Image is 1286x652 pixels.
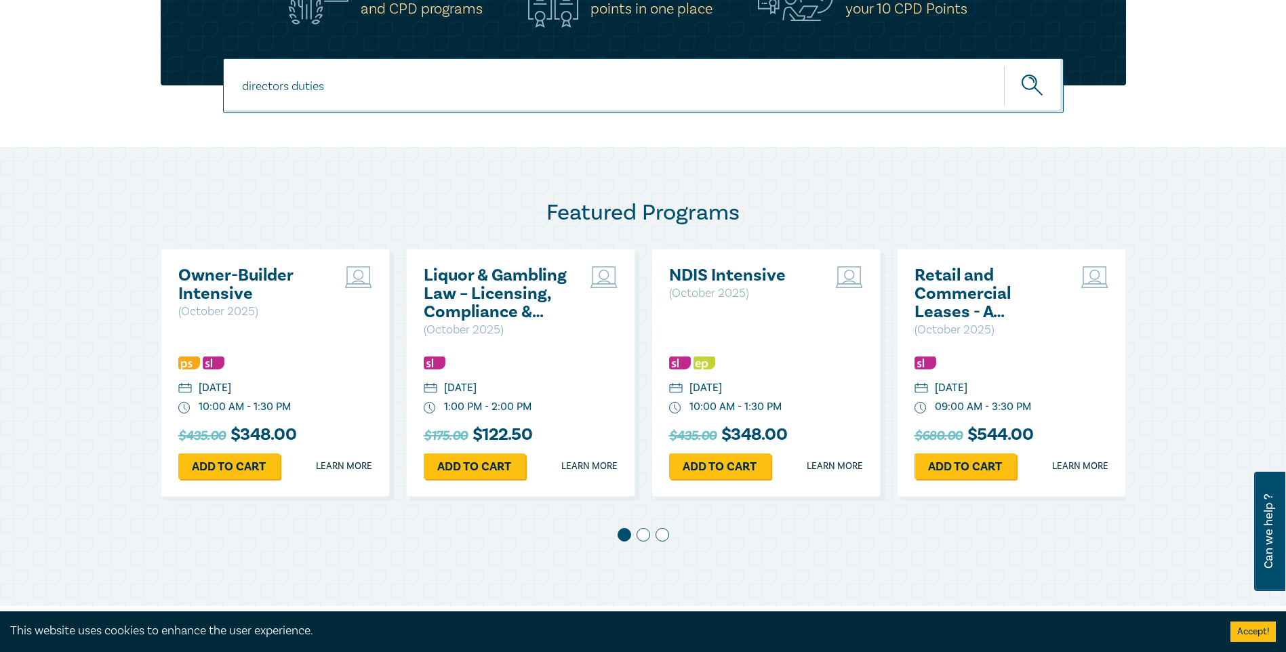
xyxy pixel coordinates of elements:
div: This website uses cookies to enhance the user experience. [10,622,1210,640]
button: Accept cookies [1230,622,1276,642]
a: Add to cart [424,453,525,479]
p: ( October 2025 ) [669,285,815,302]
h2: Featured Programs [161,199,1126,226]
a: Learn more [561,460,618,473]
span: $435.00 [178,425,226,447]
img: watch [424,402,436,414]
a: Retail and Commercial Leases - A Practical Guide ([DATE]) [915,266,1060,321]
a: Add to cart [178,453,280,479]
a: Learn more [316,460,372,473]
h3: $ 122.50 [424,425,532,447]
span: $175.00 [424,425,468,447]
h3: $ 348.00 [178,425,296,447]
h3: $ 348.00 [669,425,787,447]
img: Live Stream [590,266,618,288]
div: 10:00 AM - 1:30 PM [689,399,782,415]
img: watch [915,402,927,414]
a: Add to cart [669,453,771,479]
span: $435.00 [669,425,717,447]
img: watch [669,402,681,414]
span: Can we help ? [1262,480,1275,583]
img: Substantive Law [669,356,691,369]
div: [DATE] [935,380,967,396]
img: calendar [424,383,437,395]
img: watch [178,402,190,414]
input: Search for a program title, program description or presenter name [223,58,1064,113]
a: Learn more [807,460,863,473]
h3: $ 544.00 [915,425,1033,447]
div: [DATE] [444,380,477,396]
div: 10:00 AM - 1:30 PM [199,399,291,415]
img: calendar [915,383,928,395]
p: ( October 2025 ) [178,303,324,321]
div: 09:00 AM - 3:30 PM [935,399,1031,415]
img: Substantive Law [203,356,224,369]
img: Substantive Law [424,356,445,369]
a: Liquor & Gambling Law – Licensing, Compliance & Regulations [424,266,569,321]
img: Live Stream [836,266,863,288]
div: [DATE] [199,380,231,396]
a: Add to cart [915,453,1016,479]
img: Substantive Law [915,356,936,369]
img: calendar [178,383,192,395]
img: Professional Skills [178,356,200,369]
a: Owner-Builder Intensive [178,266,324,303]
span: $680.00 [915,425,963,447]
p: ( October 2025 ) [424,321,569,339]
div: [DATE] [689,380,722,396]
img: Ethics & Professional Responsibility [694,356,715,369]
a: NDIS Intensive [669,266,815,285]
p: ( October 2025 ) [915,321,1060,339]
img: Live Stream [1081,266,1108,288]
img: calendar [669,383,683,395]
div: 1:00 PM - 2:00 PM [444,399,531,415]
img: Live Stream [345,266,372,288]
a: Learn more [1052,460,1108,473]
